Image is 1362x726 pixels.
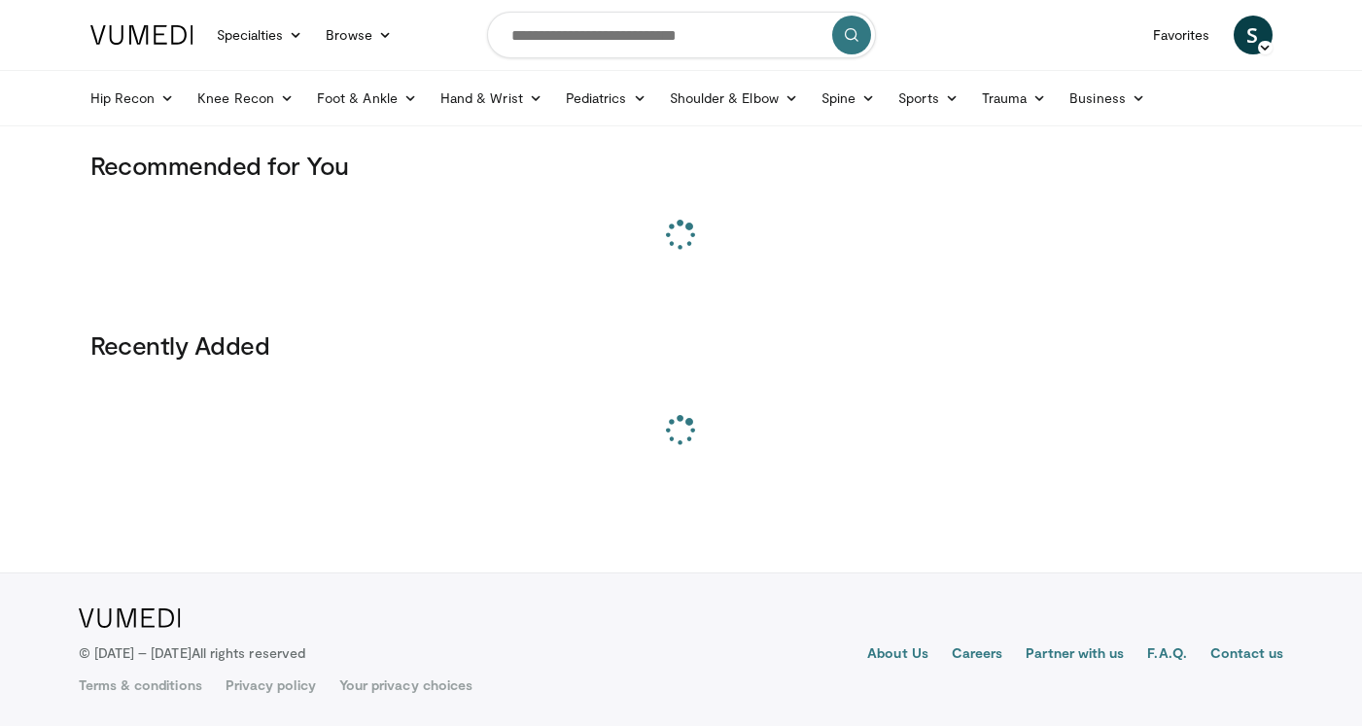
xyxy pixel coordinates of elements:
[314,16,403,54] a: Browse
[1141,16,1222,54] a: Favorites
[205,16,315,54] a: Specialties
[305,79,429,118] a: Foot & Ankle
[90,25,193,45] img: VuMedi Logo
[658,79,810,118] a: Shoulder & Elbow
[79,608,181,628] img: VuMedi Logo
[1147,643,1186,667] a: F.A.Q.
[887,79,970,118] a: Sports
[186,79,305,118] a: Knee Recon
[90,329,1273,361] h3: Recently Added
[339,675,472,695] a: Your privacy choices
[1210,643,1284,667] a: Contact us
[90,150,1273,181] h3: Recommended for You
[79,675,202,695] a: Terms & conditions
[867,643,928,667] a: About Us
[79,79,187,118] a: Hip Recon
[79,643,306,663] p: © [DATE] – [DATE]
[487,12,876,58] input: Search topics, interventions
[952,643,1003,667] a: Careers
[226,675,316,695] a: Privacy policy
[192,644,305,661] span: All rights reserved
[429,79,554,118] a: Hand & Wrist
[554,79,658,118] a: Pediatrics
[1026,643,1124,667] a: Partner with us
[1234,16,1273,54] a: S
[1058,79,1157,118] a: Business
[970,79,1059,118] a: Trauma
[810,79,887,118] a: Spine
